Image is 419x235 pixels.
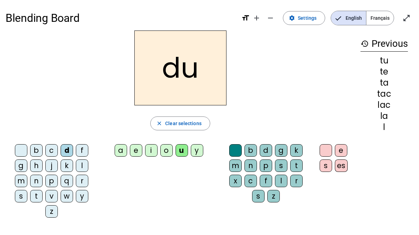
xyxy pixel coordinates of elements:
mat-icon: open_in_full [402,14,411,22]
h1: Blending Board [6,7,236,29]
div: es [335,159,348,172]
div: k [290,144,303,157]
div: te [360,68,408,76]
span: Clear selections [165,119,202,128]
div: n [244,159,257,172]
div: r [290,175,303,187]
div: ta [360,79,408,87]
div: l [275,175,287,187]
div: g [15,159,27,172]
mat-icon: add [252,14,261,22]
div: h [30,159,43,172]
div: y [191,144,203,157]
div: s [275,159,287,172]
div: l [360,123,408,131]
button: Settings [283,11,325,25]
div: k [61,159,73,172]
div: w [61,190,73,202]
mat-icon: history [360,40,369,48]
div: i [145,144,158,157]
div: s [252,190,265,202]
div: m [229,159,242,172]
span: Settings [298,14,317,22]
div: g [275,144,287,157]
div: e [335,144,347,157]
div: c [244,175,257,187]
div: c [45,144,58,157]
div: p [45,175,58,187]
div: r [76,175,88,187]
div: s [320,159,332,172]
button: Clear selections [150,116,210,130]
div: t [290,159,303,172]
div: tac [360,90,408,98]
div: a [115,144,127,157]
span: Français [366,11,394,25]
mat-icon: format_size [241,14,250,22]
div: t [30,190,43,202]
div: m [15,175,27,187]
button: Decrease font size [264,11,277,25]
div: f [76,144,88,157]
div: l [76,159,88,172]
div: p [260,159,272,172]
mat-button-toggle-group: Language selection [331,11,394,25]
div: e [130,144,142,157]
div: tu [360,56,408,65]
div: lac [360,101,408,109]
div: u [176,144,188,157]
div: v [45,190,58,202]
h3: Previous [360,36,408,52]
div: n [30,175,43,187]
div: d [61,144,73,157]
div: j [45,159,58,172]
h2: du [134,31,226,105]
div: y [76,190,88,202]
button: Increase font size [250,11,264,25]
div: s [15,190,27,202]
div: q [61,175,73,187]
mat-icon: remove [266,14,275,22]
div: z [45,205,58,218]
span: English [331,11,366,25]
div: la [360,112,408,120]
mat-icon: close [156,120,162,127]
div: f [260,175,272,187]
button: Enter full screen [400,11,413,25]
div: z [267,190,280,202]
div: b [244,144,257,157]
mat-icon: settings [289,15,295,21]
div: b [30,144,43,157]
div: x [229,175,242,187]
div: o [160,144,173,157]
div: d [260,144,272,157]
